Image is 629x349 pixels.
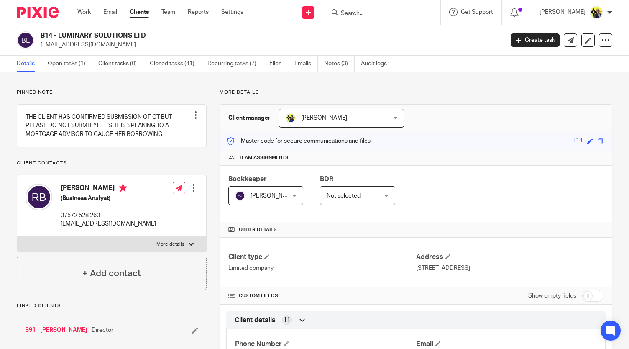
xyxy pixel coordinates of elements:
[324,56,355,72] a: Notes (3)
[17,160,207,167] p: Client contacts
[540,8,586,16] p: [PERSON_NAME]
[294,56,318,72] a: Emails
[235,340,416,349] h4: Phone Number
[235,191,245,201] img: svg%3E
[130,8,149,16] a: Clients
[17,303,207,309] p: Linked clients
[284,316,290,324] span: 11
[340,10,415,18] input: Search
[416,253,603,262] h4: Address
[301,115,347,121] span: [PERSON_NAME]
[188,8,209,16] a: Reports
[228,114,271,122] h3: Client manager
[228,176,267,182] span: Bookkeeper
[25,326,87,334] a: B91 - [PERSON_NAME]
[239,154,289,161] span: Team assignments
[572,136,583,146] div: B14
[17,31,34,49] img: svg%3E
[161,8,175,16] a: Team
[207,56,263,72] a: Recurring tasks (7)
[17,7,59,18] img: Pixie
[286,113,296,123] img: Bobo-Starbridge%201.jpg
[92,326,113,334] span: Director
[221,8,243,16] a: Settings
[235,316,276,325] span: Client details
[61,211,156,220] p: 07572 528 260
[361,56,393,72] a: Audit logs
[77,8,91,16] a: Work
[119,184,127,192] i: Primary
[528,292,576,300] label: Show empty fields
[48,56,92,72] a: Open tasks (1)
[41,41,499,49] p: [EMAIL_ADDRESS][DOMAIN_NAME]
[416,340,597,349] h4: Email
[220,89,612,96] p: More details
[61,194,156,203] h5: (Business Analyst)
[320,176,333,182] span: BDR
[239,226,277,233] span: Other details
[251,193,297,199] span: [PERSON_NAME]
[228,253,416,262] h4: Client type
[511,33,560,47] a: Create task
[98,56,143,72] a: Client tasks (0)
[103,8,117,16] a: Email
[82,267,141,280] h4: + Add contact
[269,56,288,72] a: Files
[61,220,156,228] p: [EMAIL_ADDRESS][DOMAIN_NAME]
[590,6,603,19] img: Dan-Starbridge%20(1).jpg
[226,137,371,145] p: Master code for secure communications and files
[17,56,41,72] a: Details
[17,89,207,96] p: Pinned note
[228,293,416,299] h4: CUSTOM FIELDS
[461,9,493,15] span: Get Support
[228,264,416,272] p: Limited company
[41,31,407,40] h2: B14 - LUMINARY SOLUTIONS LTD
[150,56,201,72] a: Closed tasks (41)
[416,264,603,272] p: [STREET_ADDRESS]
[156,241,184,248] p: More details
[61,184,156,194] h4: [PERSON_NAME]
[327,193,361,199] span: Not selected
[26,184,52,210] img: svg%3E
